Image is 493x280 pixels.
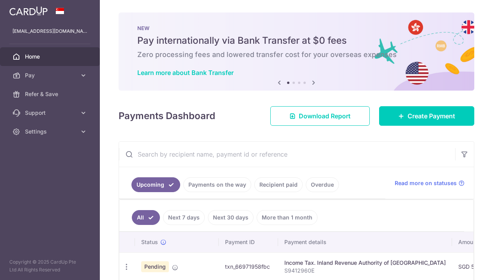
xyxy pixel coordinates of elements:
[270,106,370,126] a: Download Report
[137,50,456,59] h6: Zero processing fees and lowered transfer cost for your overseas expenses
[137,69,234,77] a: Learn more about Bank Transfer
[119,109,215,123] h4: Payments Dashboard
[132,210,160,225] a: All
[458,238,478,246] span: Amount
[183,177,251,192] a: Payments on the way
[25,128,76,136] span: Settings
[163,210,205,225] a: Next 7 days
[254,177,303,192] a: Recipient paid
[141,261,169,272] span: Pending
[25,71,76,79] span: Pay
[208,210,254,225] a: Next 30 days
[395,179,465,187] a: Read more on statuses
[25,90,76,98] span: Refer & Save
[9,6,48,16] img: CardUp
[284,267,446,275] p: S9412960E
[278,232,452,252] th: Payment details
[141,238,158,246] span: Status
[379,106,474,126] a: Create Payment
[284,259,446,267] div: Income Tax. Inland Revenue Authority of [GEOGRAPHIC_DATA]
[119,142,455,167] input: Search by recipient name, payment id or reference
[25,109,76,117] span: Support
[408,111,455,121] span: Create Payment
[219,232,278,252] th: Payment ID
[299,111,351,121] span: Download Report
[137,34,456,47] h5: Pay internationally via Bank Transfer at $0 fees
[395,179,457,187] span: Read more on statuses
[257,210,317,225] a: More than 1 month
[12,27,87,35] p: [EMAIL_ADDRESS][DOMAIN_NAME]
[119,12,474,91] img: Bank transfer banner
[25,53,76,61] span: Home
[131,177,180,192] a: Upcoming
[306,177,339,192] a: Overdue
[137,25,456,31] p: NEW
